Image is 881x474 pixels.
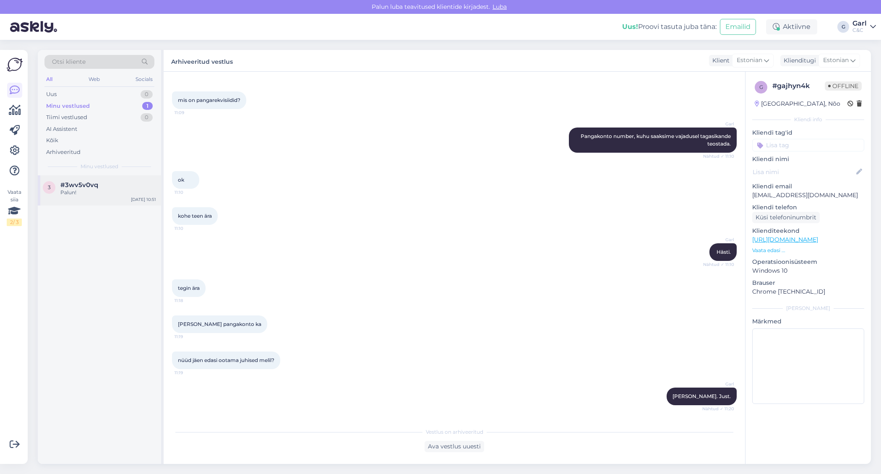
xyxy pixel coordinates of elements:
[823,56,849,65] span: Estonian
[702,406,734,412] span: Nähtud ✓ 11:20
[852,27,867,34] div: C&C
[178,321,261,327] span: [PERSON_NAME] pangakonto ka
[766,19,817,34] div: Aktiivne
[780,56,816,65] div: Klienditugi
[7,57,23,73] img: Askly Logo
[178,97,240,103] span: mis on pangarekvisiidid?
[752,155,864,164] p: Kliendi nimi
[752,305,864,312] div: [PERSON_NAME]
[703,261,734,268] span: Nähtud ✓ 11:10
[7,219,22,226] div: 2 / 3
[175,370,206,376] span: 11:19
[175,297,206,304] span: 11:18
[175,189,206,195] span: 11:10
[753,167,855,177] input: Lisa nimi
[131,196,156,203] div: [DATE] 10:51
[852,20,876,34] a: GarlC&C
[178,285,200,291] span: tegin ära
[703,121,734,127] span: Garl
[425,441,484,452] div: Ava vestlus uuesti
[87,74,102,85] div: Web
[759,84,763,90] span: g
[175,225,206,232] span: 11:10
[752,287,864,296] p: Chrome [TECHNICAL_ID]
[426,428,483,436] span: Vestlus on arhiveeritud
[171,55,233,66] label: Arhiveeritud vestlus
[175,109,206,116] span: 11:09
[60,181,98,189] span: #3wv5v0vq
[141,113,153,122] div: 0
[46,148,81,156] div: Arhiveeritud
[752,139,864,151] input: Lisa tag
[737,56,762,65] span: Estonian
[752,266,864,275] p: Windows 10
[52,57,86,66] span: Otsi kliente
[622,23,638,31] b: Uus!
[46,113,87,122] div: Tiimi vestlused
[622,22,717,32] div: Proovi tasuta juba täna:
[7,188,22,226] div: Vaata siia
[837,21,849,33] div: G
[490,3,509,10] span: Luba
[134,74,154,85] div: Socials
[60,189,156,196] div: Palun!
[46,102,90,110] div: Minu vestlused
[142,102,153,110] div: 1
[46,136,58,145] div: Kõik
[581,133,732,147] span: Pangakonto number, kuhu saaksime vajadusel tagasikande teostada.
[141,90,153,99] div: 0
[755,99,840,108] div: [GEOGRAPHIC_DATA], Nõo
[672,393,731,399] span: [PERSON_NAME]. Just.
[752,116,864,123] div: Kliendi info
[48,184,51,190] span: 3
[178,213,212,219] span: kohe teen ära
[752,279,864,287] p: Brauser
[825,81,862,91] span: Offline
[46,90,57,99] div: Uus
[752,182,864,191] p: Kliendi email
[703,237,734,243] span: Garl
[752,203,864,212] p: Kliendi telefon
[46,125,77,133] div: AI Assistent
[44,74,54,85] div: All
[752,236,818,243] a: [URL][DOMAIN_NAME]
[703,381,734,387] span: Garl
[720,19,756,35] button: Emailid
[852,20,867,27] div: Garl
[752,227,864,235] p: Klienditeekond
[752,258,864,266] p: Operatsioonisüsteem
[752,317,864,326] p: Märkmed
[752,128,864,137] p: Kliendi tag'id
[752,191,864,200] p: [EMAIL_ADDRESS][DOMAIN_NAME]
[709,56,730,65] div: Klient
[752,212,820,223] div: Küsi telefoninumbrit
[175,333,206,340] span: 11:19
[717,249,731,255] span: Hästi.
[752,247,864,254] p: Vaata edasi ...
[178,177,184,183] span: ok
[703,153,734,159] span: Nähtud ✓ 11:10
[178,357,274,363] span: nüüd jäen edasi ootama juhised melil?
[81,163,118,170] span: Minu vestlused
[772,81,825,91] div: # gajhyn4k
